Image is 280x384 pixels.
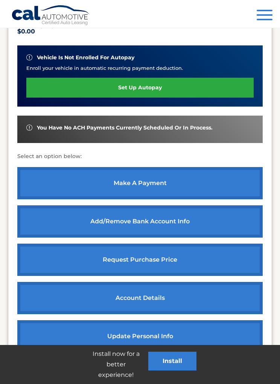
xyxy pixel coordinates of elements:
[37,54,134,61] span: vehicle is not enrolled for autopay
[17,152,263,161] p: Select an option below:
[17,320,263,352] a: update personal info
[84,349,148,380] p: Install now for a better experience!
[26,64,254,72] p: Enroll your vehicle in automatic recurring payment deduction.
[17,282,263,314] a: account details
[26,125,32,131] img: alert-white.svg
[257,10,272,22] button: Menu
[17,167,263,199] a: make a payment
[17,30,64,33] p: $0.00
[26,54,32,60] img: alert-white.svg
[17,244,263,276] a: request purchase price
[17,205,263,238] a: Add/Remove bank account info
[37,125,213,131] span: You have no ACH payments currently scheduled or in process.
[26,78,254,98] a: set up autopay
[17,24,64,29] span: Monthly sales Tax
[148,352,196,370] button: Install
[11,5,90,27] a: Cal Automotive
